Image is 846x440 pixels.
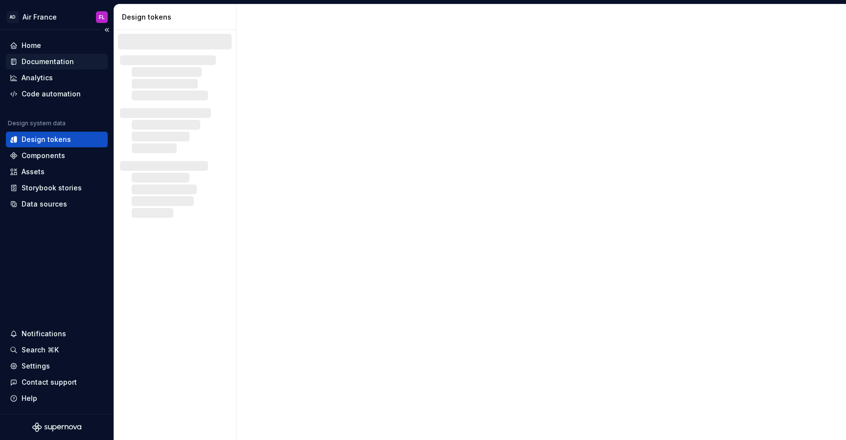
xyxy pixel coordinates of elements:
div: AD [7,11,19,23]
div: Assets [22,167,45,177]
div: Code automation [22,89,81,99]
div: Data sources [22,199,67,209]
div: Air France [23,12,57,22]
div: Documentation [22,57,74,67]
div: Design tokens [22,135,71,144]
div: Home [22,41,41,50]
a: Documentation [6,54,108,69]
div: FL [99,13,105,21]
a: Data sources [6,196,108,212]
div: Components [22,151,65,161]
button: ADAir FranceFL [2,6,112,27]
a: Settings [6,358,108,374]
div: Design system data [8,119,66,127]
a: Analytics [6,70,108,86]
div: Notifications [22,329,66,339]
button: Search ⌘K [6,342,108,358]
div: Contact support [22,377,77,387]
svg: Supernova Logo [32,422,81,432]
a: Home [6,38,108,53]
div: Search ⌘K [22,345,59,355]
a: Assets [6,164,108,180]
a: Design tokens [6,132,108,147]
div: Help [22,394,37,403]
div: Design tokens [122,12,232,22]
div: Storybook stories [22,183,82,193]
button: Help [6,391,108,406]
button: Notifications [6,326,108,342]
button: Collapse sidebar [100,23,114,37]
a: Components [6,148,108,163]
a: Code automation [6,86,108,102]
a: Storybook stories [6,180,108,196]
div: Settings [22,361,50,371]
div: Analytics [22,73,53,83]
button: Contact support [6,374,108,390]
